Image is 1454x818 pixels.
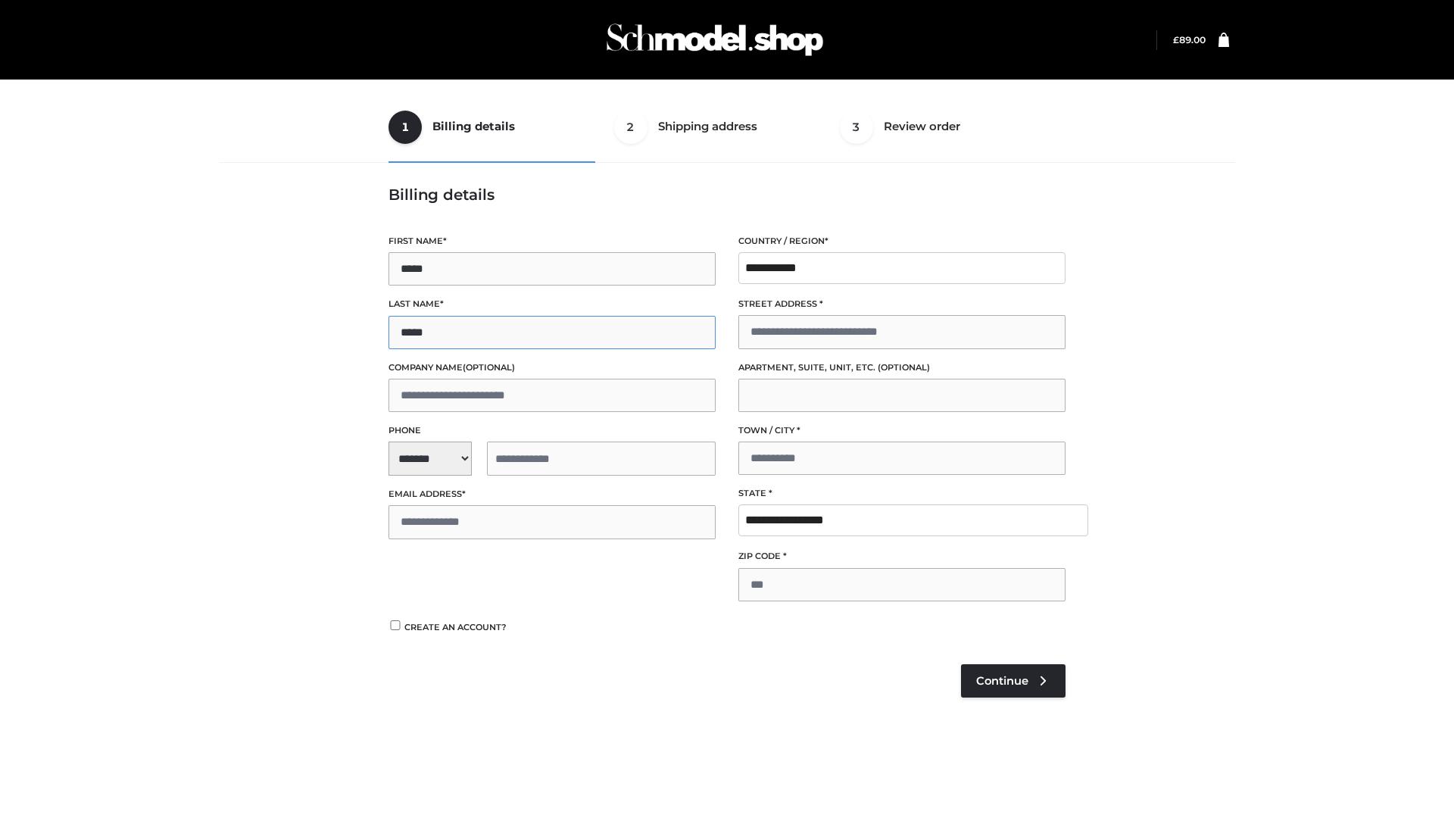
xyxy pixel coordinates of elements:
label: Country / Region [738,234,1066,248]
label: First name [388,234,716,248]
span: Create an account? [404,622,507,632]
img: Schmodel Admin 964 [601,10,828,70]
a: Continue [961,664,1066,698]
label: Street address [738,297,1066,311]
label: Town / City [738,423,1066,438]
label: Apartment, suite, unit, etc. [738,361,1066,375]
label: State [738,486,1066,501]
label: Email address [388,487,716,501]
span: (optional) [878,362,930,373]
label: Last name [388,297,716,311]
span: (optional) [463,362,515,373]
label: ZIP Code [738,549,1066,564]
a: £89.00 [1173,34,1206,45]
h3: Billing details [388,186,1066,204]
input: Create an account? [388,620,402,630]
label: Phone [388,423,716,438]
label: Company name [388,361,716,375]
span: Continue [976,674,1028,688]
bdi: 89.00 [1173,34,1206,45]
span: £ [1173,34,1179,45]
